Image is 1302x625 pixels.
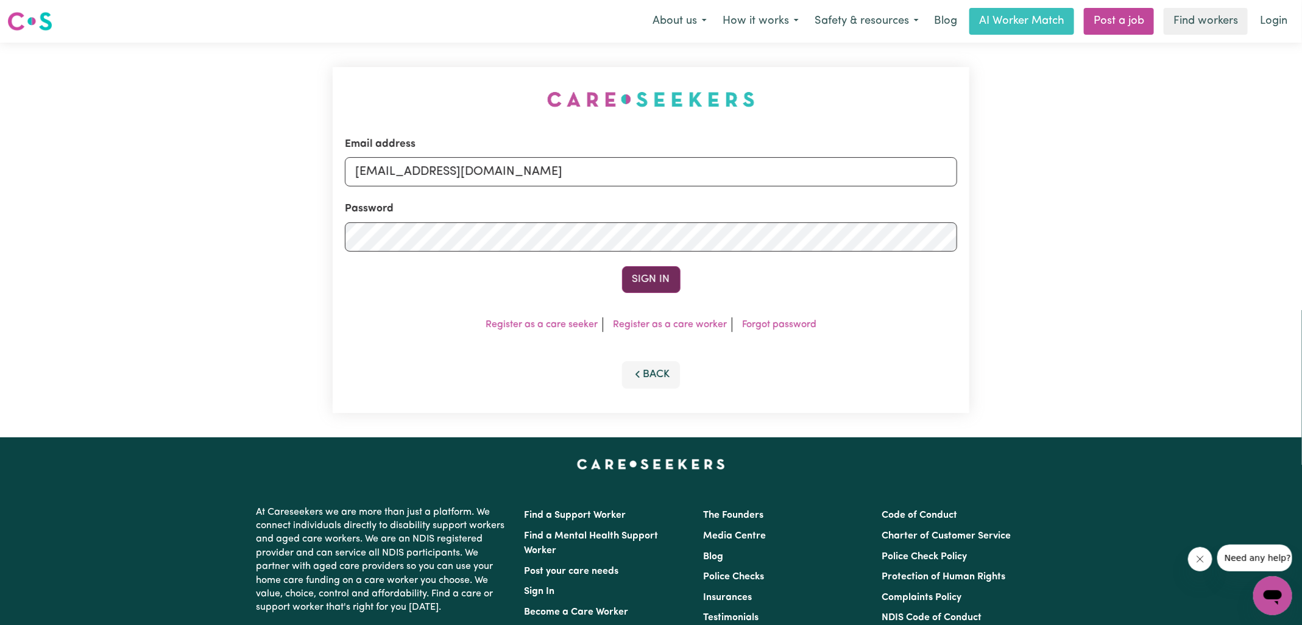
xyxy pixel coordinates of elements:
a: Find workers [1164,8,1248,35]
a: Register as a care worker [613,320,727,330]
label: Email address [345,136,416,152]
a: Become a Care Worker [525,607,629,617]
a: Find a Support Worker [525,510,626,520]
button: Sign In [622,266,681,293]
a: Careseekers logo [7,7,52,35]
a: Find a Mental Health Support Worker [525,531,659,556]
a: Post a job [1084,8,1154,35]
a: Careseekers home page [577,459,725,469]
input: Email address [345,157,957,186]
a: AI Worker Match [969,8,1074,35]
a: Police Check Policy [882,552,967,562]
button: Safety & resources [807,9,927,34]
a: Blog [927,8,964,35]
a: Media Centre [703,531,766,541]
a: Police Checks [703,572,764,582]
p: At Careseekers we are more than just a platform. We connect individuals directly to disability su... [257,501,510,620]
a: Testimonials [703,613,759,623]
button: Back [622,361,681,388]
a: Complaints Policy [882,593,961,602]
a: Protection of Human Rights [882,572,1005,582]
iframe: Button to launch messaging window [1253,576,1292,615]
label: Password [345,201,394,217]
img: Careseekers logo [7,10,52,32]
a: Blog [703,552,723,562]
a: Code of Conduct [882,510,957,520]
iframe: Close message [1188,547,1212,571]
a: Charter of Customer Service [882,531,1011,541]
a: Register as a care seeker [486,320,598,330]
button: About us [645,9,715,34]
a: Post your care needs [525,567,619,576]
button: How it works [715,9,807,34]
iframe: Message from company [1217,545,1292,571]
a: Insurances [703,593,752,602]
a: Login [1253,8,1295,35]
a: The Founders [703,510,763,520]
a: NDIS Code of Conduct [882,613,982,623]
a: Sign In [525,587,555,596]
a: Forgot password [742,320,816,330]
